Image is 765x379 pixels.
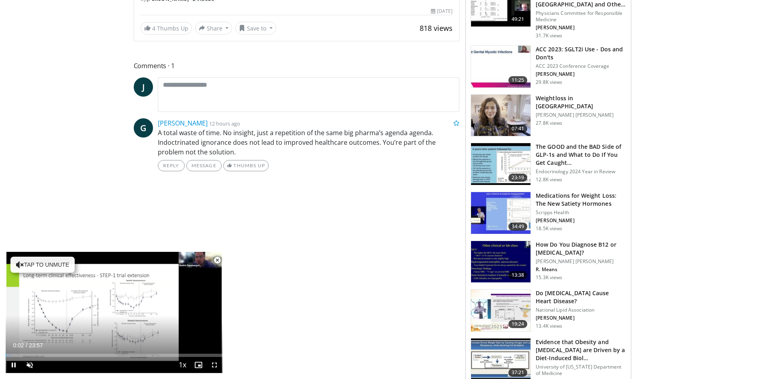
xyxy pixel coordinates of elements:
span: 19:24 [508,320,528,328]
img: 0bfdbe78-0a99-479c-8700-0132d420b8cd.150x105_q85_crop-smart_upscale.jpg [471,290,530,331]
h3: Weightloss in [GEOGRAPHIC_DATA] [536,94,626,110]
a: G [134,118,153,138]
p: National Lipid Association [536,307,626,313]
span: 23:57 [29,342,43,349]
small: 12 hours ago [209,120,240,127]
a: 23:19 The GOOD and the BAD Side of GLP-1s and What to Do If You Get Caught… Endocrinology 2024 Ye... [471,143,626,185]
span: 34:49 [508,223,528,231]
p: [PERSON_NAME] [536,24,626,31]
p: 31.7K views [536,32,562,39]
img: 07e42906-ef03-456f-8d15-f2a77df6705a.150x105_q85_crop-smart_upscale.jpg [471,192,530,234]
span: 818 views [420,23,453,33]
p: [PERSON_NAME] [PERSON_NAME] [536,112,626,118]
span: 13:38 [508,271,528,279]
span: 4 [152,24,155,32]
button: Fullscreen [206,357,222,373]
p: Physicians Committee for Responsible Medicine [536,10,626,23]
button: Enable picture-in-picture mode [190,357,206,373]
p: 15.3K views [536,274,562,281]
button: Unmute [22,357,38,373]
p: Endocrinology 2024 Year in Review [536,168,626,175]
span: 49:21 [508,15,528,23]
img: 756cb5e3-da60-49d4-af2c-51c334342588.150x105_q85_crop-smart_upscale.jpg [471,143,530,185]
p: [PERSON_NAME] [PERSON_NAME] [536,258,626,265]
p: Scripps Health [536,209,626,216]
p: [PERSON_NAME] [536,315,626,321]
p: A total waste of time. No insight, just a repetition of the same big pharma’s agenda agenda. Indo... [158,128,460,157]
a: Message [186,160,222,171]
h3: Do [MEDICAL_DATA] Cause Heart Disease? [536,289,626,305]
span: / [26,342,27,349]
a: [PERSON_NAME] [158,119,208,128]
a: J [134,77,153,97]
p: [PERSON_NAME] [536,71,626,77]
h3: Medications for Weight Loss: The New Satiety Hormones [536,192,626,208]
a: 34:49 Medications for Weight Loss: The New Satiety Hormones Scripps Health [PERSON_NAME] 18.5K views [471,192,626,234]
span: 07:41 [508,125,528,133]
video-js: Video Player [6,252,222,373]
h3: The GOOD and the BAD Side of GLP-1s and What to Do If You Get Caught… [536,143,626,167]
button: Close [209,252,225,269]
a: 11:25 ACC 2023: SGLT2i Use - Dos and Don'ts ACC 2023 Conference Coverage [PERSON_NAME] 29.8K views [471,45,626,88]
button: Share [195,22,233,34]
p: University of [US_STATE] Department of Medicine [536,364,626,377]
p: 18.5K views [536,225,562,232]
p: 12.8K views [536,176,562,183]
p: R. Means [536,266,626,273]
h3: ACC 2023: SGLT2i Use - Dos and Don'ts [536,45,626,61]
button: Pause [6,357,22,373]
img: 9983fed1-7565-45be-8934-aef1103ce6e2.150x105_q85_crop-smart_upscale.jpg [471,95,530,136]
p: 27.8K views [536,120,562,126]
span: 11:25 [508,76,528,84]
button: Save to [235,22,276,34]
span: 23:19 [508,174,528,182]
span: Comments 1 [134,61,460,71]
p: [PERSON_NAME] [536,217,626,224]
p: 13.4K views [536,323,562,329]
button: Tap to unmute [10,257,75,273]
a: Thumbs Up [223,160,269,171]
div: Progress Bar [6,354,222,357]
a: 4 Thumbs Up [141,22,192,34]
a: Reply [158,160,185,171]
span: 0:02 [13,342,24,349]
button: Playback Rate [174,357,190,373]
span: 37:21 [508,369,528,377]
img: 9258cdf1-0fbf-450b-845f-99397d12d24a.150x105_q85_crop-smart_upscale.jpg [471,46,530,87]
h3: How Do You Diagnose B12 or [MEDICAL_DATA]? [536,241,626,257]
h3: Evidence that Obesity and [MEDICAL_DATA] are Driven by a Diet-Induced Biol… [536,338,626,362]
img: 172d2151-0bab-4046-8dbc-7c25e5ef1d9f.150x105_q85_crop-smart_upscale.jpg [471,241,530,283]
a: 19:24 Do [MEDICAL_DATA] Cause Heart Disease? National Lipid Association [PERSON_NAME] 13.4K views [471,289,626,332]
a: 07:41 Weightloss in [GEOGRAPHIC_DATA] [PERSON_NAME] [PERSON_NAME] 27.8K views [471,94,626,137]
p: 29.8K views [536,79,562,85]
a: 13:38 How Do You Diagnose B12 or [MEDICAL_DATA]? [PERSON_NAME] [PERSON_NAME] R. Means 15.3K views [471,241,626,283]
p: ACC 2023 Conference Coverage [536,63,626,69]
div: [DATE] [431,8,453,15]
